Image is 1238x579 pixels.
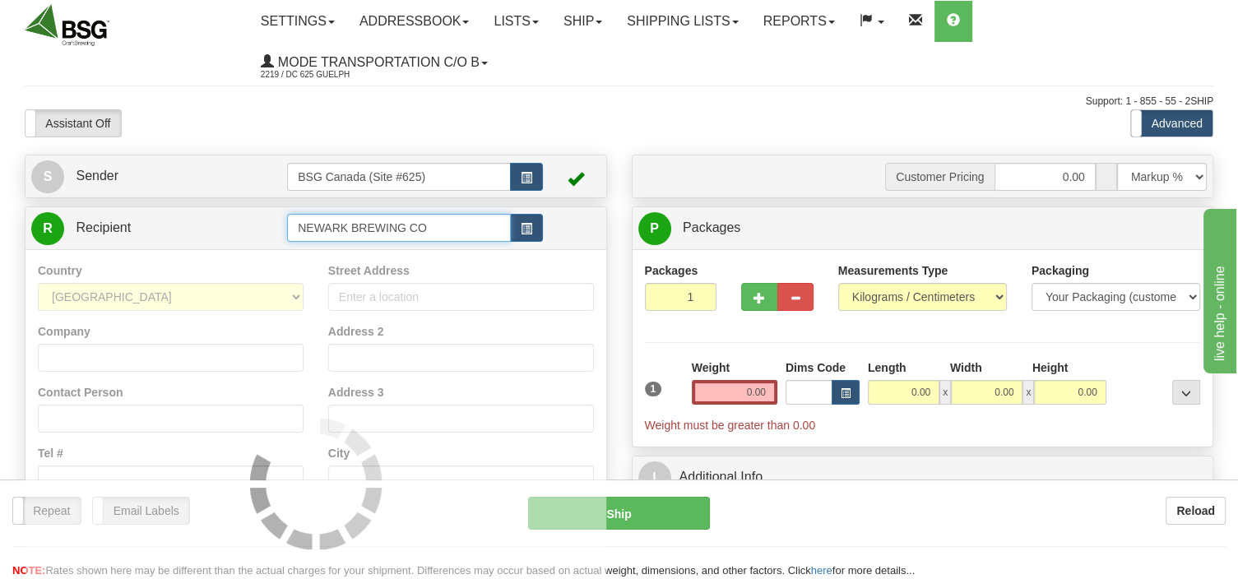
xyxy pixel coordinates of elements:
img: loader.gif [250,418,382,549]
span: Sender [76,169,118,183]
button: Ship [528,497,710,530]
span: S [31,160,64,193]
label: Packages [645,262,698,279]
iframe: chat widget [1200,206,1236,373]
a: Ship [551,1,614,42]
a: Mode Transportation c/o B 2219 / DC 625 Guelph [248,42,500,83]
label: Length [868,359,906,376]
label: Height [1032,359,1069,376]
div: ... [1172,380,1200,405]
a: Addressbook [347,1,482,42]
span: Packages [683,220,740,234]
label: Assistant Off [26,110,121,137]
label: Dims Code [786,359,846,376]
span: Recipient [76,220,131,234]
span: 1 [645,382,662,396]
span: P [638,212,671,245]
input: Recipient Id [287,214,511,242]
span: Mode Transportation c/o B [274,55,480,69]
span: Customer Pricing [885,163,994,191]
span: I [638,461,671,494]
label: Width [950,359,982,376]
a: P Packages [638,211,1208,245]
div: Support: 1 - 855 - 55 - 2SHIP [25,95,1213,109]
span: NOTE: [12,564,45,577]
span: x [939,380,951,405]
label: Measurements Type [838,262,948,279]
a: Settings [248,1,347,42]
a: Shipping lists [614,1,750,42]
input: Sender Id [287,163,511,191]
a: R Recipient [31,211,259,245]
a: IAdditional Info [638,461,1208,494]
img: logo2219.jpg [25,4,109,46]
b: Reload [1176,504,1215,517]
label: Advanced [1131,110,1212,137]
span: Weight must be greater than 0.00 [645,419,816,432]
a: Lists [481,1,550,42]
span: x [1022,380,1034,405]
span: R [31,212,64,245]
label: Packaging [1032,262,1089,279]
label: Weight [692,359,730,376]
a: S Sender [31,160,287,193]
button: Reload [1166,497,1226,525]
a: Reports [751,1,847,42]
div: live help - online [12,10,152,30]
a: here [811,564,832,577]
span: 2219 / DC 625 Guelph [261,67,384,83]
